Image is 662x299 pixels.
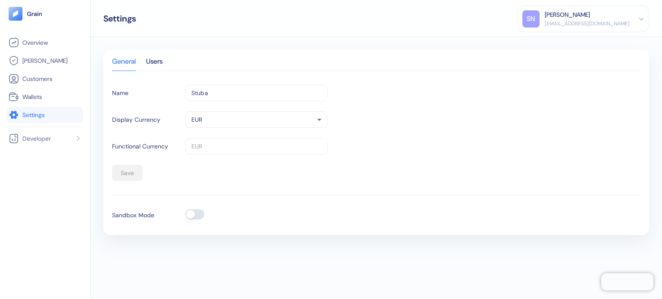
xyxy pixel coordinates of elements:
div: Settings [103,14,136,23]
span: Wallets [22,92,42,101]
div: [EMAIL_ADDRESS][DOMAIN_NAME] [545,20,630,28]
a: Overview [9,37,81,48]
div: EUR [185,111,328,128]
iframe: Chatra live chat [601,273,653,290]
label: Sandbox Mode [112,211,154,220]
div: General [112,59,136,71]
img: logo [27,11,43,17]
div: SN [522,10,540,28]
label: Display Currency [112,115,160,124]
span: Settings [22,111,45,119]
a: [PERSON_NAME] [9,55,81,66]
a: Settings [9,110,81,120]
label: Functional Currency [112,142,168,151]
span: [PERSON_NAME] [22,56,68,65]
div: [PERSON_NAME] [545,10,590,19]
a: Customers [9,74,81,84]
span: Overview [22,38,48,47]
a: Wallets [9,92,81,102]
label: Name [112,89,128,98]
span: Customers [22,74,53,83]
img: logo-tablet-V2.svg [9,7,22,21]
div: Users [146,59,162,71]
span: Developer [22,134,51,143]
